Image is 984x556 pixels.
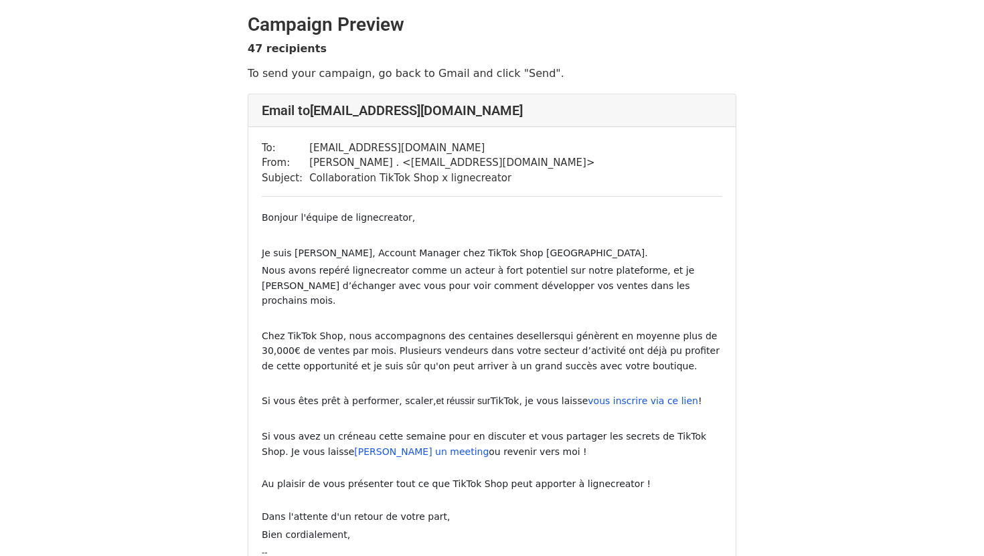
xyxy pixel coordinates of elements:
[309,155,594,171] td: [PERSON_NAME] . < [EMAIL_ADDRESS][DOMAIN_NAME] >
[262,476,722,491] div: Au plaisir de vous présenter tout ce que TikTok Shop peut apporter à lignecreator !
[262,102,722,118] h4: Email to [EMAIL_ADDRESS][DOMAIN_NAME]
[262,263,722,308] div: Nous avons repéré lignecreator comme un acteur à fort potentiel sur notre plateforme, et je [PERS...
[262,141,309,156] td: To:
[262,246,722,260] div: Je suis [PERSON_NAME], Account Manager chez TikTok Shop [GEOGRAPHIC_DATA].
[262,171,309,186] td: Subject:
[528,331,558,341] span: sellers
[248,66,736,80] p: To send your campaign, go back to Gmail and click "Send".
[262,329,722,373] div: Chez TikTok Shop, nous accompagnons des centaines de qui génèrent en moyenne plus de 30,000€ de v...
[354,446,489,457] a: [PERSON_NAME] un meeting
[588,395,698,406] a: vous inscrire via ce lien
[436,395,491,406] span: et réussir sur
[262,210,722,225] div: Bonjour l'équipe de lignecreator,
[248,13,736,36] h2: Campaign Preview
[262,509,722,524] div: Dans l'attente d'un retour de votre part,
[262,393,722,408] div: Si vous êtes prêt à performer, scaler, TikTok, je vous laisse !
[309,171,594,186] td: Collaboration TikTok Shop x lignecreator
[262,429,722,459] div: Si vous avez un créneau cette semaine pour en discuter et vous partager les secrets de TikTok Sho...
[248,42,327,55] strong: 47 recipients
[309,141,594,156] td: [EMAIL_ADDRESS][DOMAIN_NAME]
[262,527,722,542] div: Bien cordialement,
[262,155,309,171] td: From:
